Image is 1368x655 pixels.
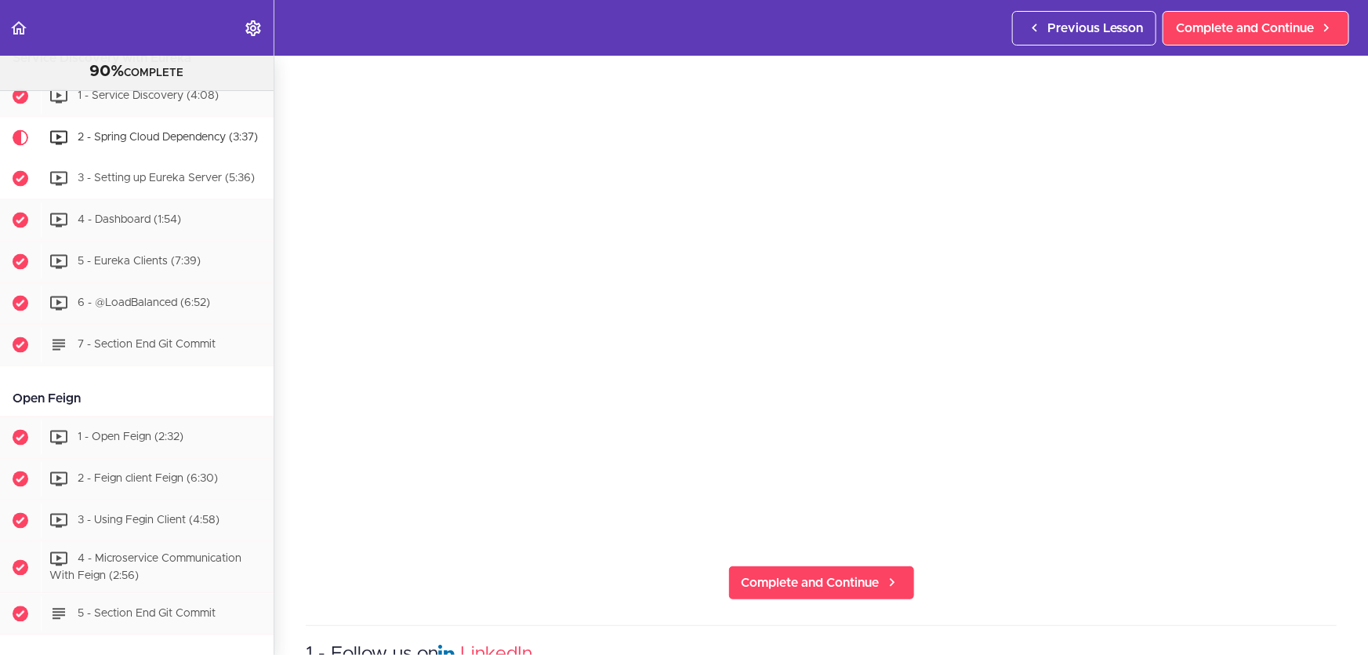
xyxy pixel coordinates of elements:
[9,19,28,38] svg: Back to course curriculum
[1163,11,1349,45] a: Complete and Continue
[78,431,183,442] span: 1 - Open Feign (2:32)
[78,609,216,620] span: 5 - Section End Git Commit
[20,62,254,82] div: COMPLETE
[78,473,218,484] span: 2 - Feign client Feign (6:30)
[728,566,915,600] a: Complete and Continue
[78,256,201,267] span: 5 - Eureka Clients (7:39)
[1176,19,1314,38] span: Complete and Continue
[78,132,258,143] span: 2 - Spring Cloud Dependency (3:37)
[742,573,880,592] span: Complete and Continue
[1047,19,1143,38] span: Previous Lesson
[78,173,255,184] span: 3 - Setting up Eureka Server (5:36)
[90,64,125,79] span: 90%
[49,553,241,582] span: 4 - Microservice Communication With Feign (2:56)
[78,515,220,526] span: 3 - Using Fegin Client (4:58)
[78,297,210,308] span: 6 - @LoadBalanced (6:52)
[1012,11,1156,45] a: Previous Lesson
[78,214,181,225] span: 4 - Dashboard (1:54)
[244,19,263,38] svg: Settings Menu
[78,339,216,350] span: 7 - Section End Git Commit
[78,90,219,101] span: 1 - Service Discovery (4:08)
